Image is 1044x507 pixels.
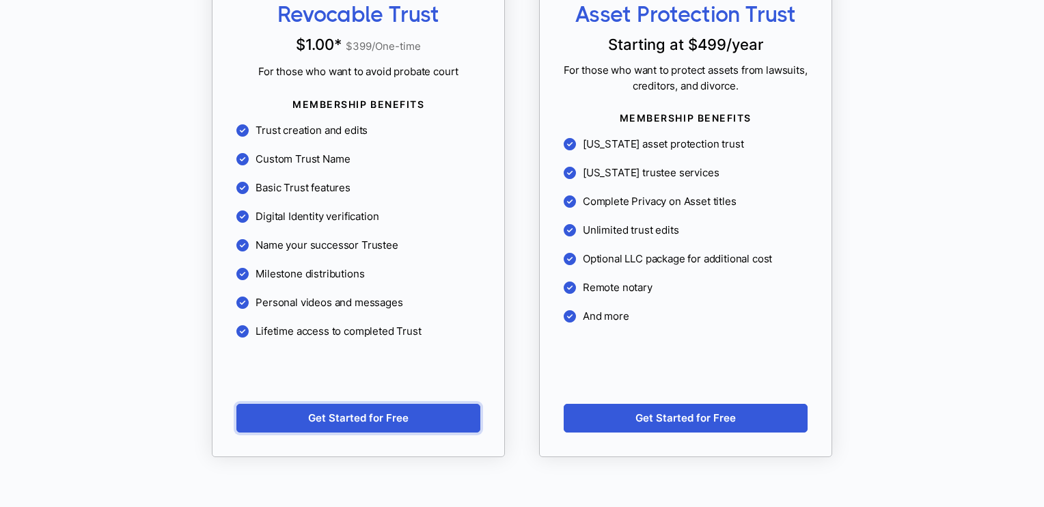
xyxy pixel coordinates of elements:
[236,97,480,111] span: MEMBERSHIP BENEFITS
[236,294,480,312] li: Personal videos and messages
[564,135,808,154] li: [US_STATE] asset protection trust
[564,63,808,94] span: For those who want to protect assets from lawsuits, creditors, and divorce.
[564,250,808,269] li: Optional LLC package for additional cost
[236,150,480,169] li: Custom Trust Name
[346,40,421,53] span: $ 399 /One-time
[236,265,480,284] li: Milestone distributions
[236,3,480,27] span: Revocable Trust
[236,64,480,80] span: For those who want to avoid probate court
[564,404,808,433] a: Get Started for Free
[236,122,480,140] li: Trust creation and edits
[236,37,480,54] p: $1.00 *
[564,3,808,27] span: Asset Protection Trust
[236,208,480,226] li: Digital Identity verification
[564,279,808,297] li: Remote notary
[564,221,808,240] li: Unlimited trust edits
[564,37,808,53] p: Starting at $ 499 /year
[236,404,480,433] a: Get Started for Free
[564,193,808,211] li: Complete Privacy on Asset titles
[236,323,480,341] li: Lifetime access to completed Trust
[564,164,808,182] li: [US_STATE] trustee services
[236,236,480,255] li: Name your successor Trustee
[236,179,480,197] li: Basic Trust features
[564,307,808,326] li: And more
[564,111,808,125] span: MEMBERSHIP BENEFITS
